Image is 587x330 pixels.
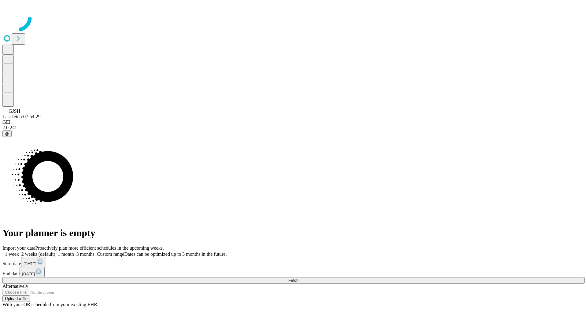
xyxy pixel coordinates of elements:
[21,251,55,257] span: 2 weeks (default)
[2,295,30,302] button: Upload a file
[2,130,12,137] button: @
[76,251,94,257] span: 3 months
[2,302,97,307] span: With your OR schedule from your existing EHR
[35,245,164,251] span: Proactively plan more efficient schedules in the upcoming weeks.
[288,278,298,283] span: Fetch
[5,131,9,136] span: @
[20,267,45,277] button: [DATE]
[21,257,46,267] button: [DATE]
[2,114,41,119] span: Last fetch: 07:54:29
[58,251,74,257] span: 1 month
[2,284,28,289] span: Alternatively
[97,251,124,257] span: Custom range
[2,245,35,251] span: Import your data
[124,251,227,257] span: Dates can be optimized up to 3 months in the future.
[5,251,19,257] span: 1 week
[2,125,585,130] div: 2.0.241
[2,257,585,267] div: Start date
[2,119,585,125] div: GEI
[24,262,36,266] span: [DATE]
[22,272,35,276] span: [DATE]
[2,277,585,284] button: Fetch
[2,267,585,277] div: End date
[9,108,20,114] span: GJSH
[2,227,585,239] h1: Your planner is empty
